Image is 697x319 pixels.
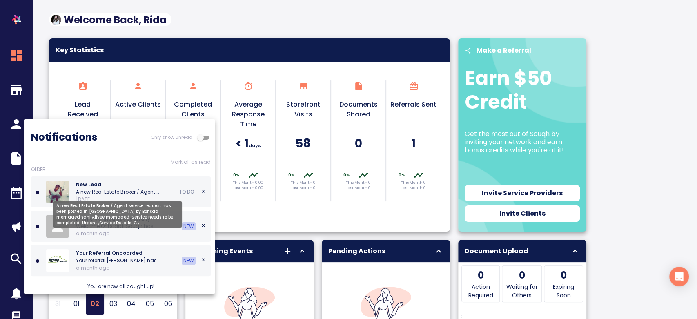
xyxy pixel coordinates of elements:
[31,283,211,290] p: You are now all caught up!
[151,134,196,141] p: Only show unread
[171,158,211,166] p: Mark all as read
[76,264,159,272] p: a month ago
[31,129,151,145] h6: Notifications
[76,181,159,188] p: New Lead
[669,267,689,286] div: Open Intercom Messenger
[46,181,69,203] img: 1000000420.jpg
[182,257,196,265] span: NEW
[76,250,159,257] p: Your Referral Onboarded
[182,222,196,230] span: NEW
[76,188,159,196] p: A new Real Estate Broker / Agent service request has been posted in [GEOGRAPHIC_DATA] by Bonsaa m...
[76,257,159,264] p: Your referral Jaspreet Singh has joined Souqh. Send them a welcome message
[178,188,196,196] span: TO DO
[46,249,69,272] img: logo8dbfc209-d0af-4489-9996-4f08bf480243.png
[76,196,159,203] p: [DATE]
[76,215,159,223] p: Profile Verified Successfully
[76,223,159,230] p: Welcome Onboard! Souqh has verified and approved your account
[31,166,211,173] p: OLDER
[76,230,159,237] p: a month ago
